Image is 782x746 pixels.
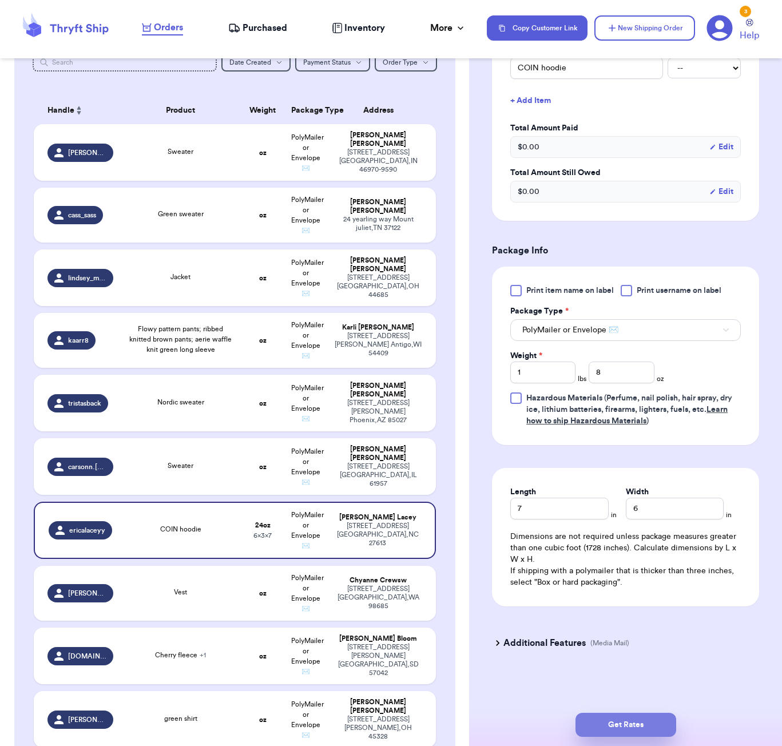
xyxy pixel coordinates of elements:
span: green shirt [164,715,197,722]
span: $ 0.00 [518,186,539,197]
span: [PERSON_NAME].[PERSON_NAME] [68,715,106,724]
span: PolyMailer or Envelope ✉️ [291,196,324,234]
span: Flowy pattern pants; ribbed knitted brown pants; aerie waffle knit green long sleeve [129,326,232,353]
th: Weight [241,97,284,124]
span: PolyMailer or Envelope ✉️ [291,574,324,612]
label: Width [626,486,649,498]
span: Vest [174,589,187,596]
span: Orders [154,21,183,34]
div: [PERSON_NAME] [PERSON_NAME] [335,256,422,273]
div: [PERSON_NAME] [PERSON_NAME] [335,445,422,462]
span: PolyMailer or Envelope ✉️ [291,701,324,739]
div: [PERSON_NAME] [PERSON_NAME] [335,131,422,148]
div: [STREET_ADDRESS] [PERSON_NAME] , OH 45328 [335,715,422,741]
div: 3 [740,6,751,17]
span: lindsey_mcvaney56 [68,273,106,283]
span: lbs [578,374,586,383]
span: ericalaceyy [69,526,105,535]
button: Get Rates [575,713,676,737]
div: Dimensions are not required unless package measures greater than one cubic foot (1728 inches). Ca... [510,531,741,588]
button: Sort ascending [74,104,84,117]
span: Handle [47,105,74,117]
span: Sweater [168,148,193,155]
span: kaarr8 [68,336,89,345]
strong: oz [259,212,267,219]
div: [STREET_ADDRESS][PERSON_NAME] Antigo , WI 54409 [335,332,422,358]
div: [STREET_ADDRESS] [GEOGRAPHIC_DATA] , NC 27613 [335,522,421,547]
span: Print item name on label [526,285,614,296]
a: Purchased [228,21,287,35]
span: PolyMailer or Envelope ✉️ [291,637,324,675]
span: PolyMailer or Envelope ✉️ [291,259,324,297]
div: Karli [PERSON_NAME] [335,323,422,332]
p: If shipping with a polymailer that is thicker than three inches, select "Box or hard packaging". [510,565,741,588]
div: [STREET_ADDRESS][PERSON_NAME] Phoenix , AZ 85027 [335,399,422,424]
div: [PERSON_NAME] [PERSON_NAME] [335,382,422,399]
strong: oz [259,275,267,281]
div: [STREET_ADDRESS] [GEOGRAPHIC_DATA] , OH 44685 [335,273,422,299]
span: PolyMailer or Envelope ✉️ [291,322,324,359]
a: Inventory [332,21,385,35]
span: oz [657,374,664,383]
span: Help [740,29,759,42]
strong: oz [259,463,267,470]
strong: oz [259,337,267,344]
button: Edit [709,186,733,197]
span: in [726,510,732,519]
label: Length [510,486,536,498]
button: New Shipping Order [594,15,695,41]
span: Order Type [383,59,418,66]
span: Inventory [344,21,385,35]
label: Weight [510,350,542,362]
h3: Package Info [492,244,759,257]
button: Date Created [221,53,291,72]
label: Total Amount Paid [510,122,741,134]
span: Green sweater [158,211,204,217]
strong: oz [259,716,267,723]
span: Payment Status [303,59,351,66]
span: PolyMailer or Envelope ✉️ [291,134,324,172]
span: in [611,510,617,519]
button: Order Type [375,53,437,72]
span: Hazardous Materials [526,394,602,402]
strong: 24 oz [255,522,271,529]
span: cass_sass [68,211,96,220]
span: [PERSON_NAME] [68,148,106,157]
button: Edit [709,141,733,153]
th: Package Type [284,97,328,124]
div: [PERSON_NAME] Lacey [335,513,421,522]
a: Help [740,19,759,42]
span: PolyMailer or Envelope ✉️ [522,324,618,336]
label: Package Type [510,305,569,317]
span: Nordic sweater [157,399,204,406]
span: PolyMailer or Envelope ✉️ [291,448,324,486]
h3: Additional Features [503,636,586,650]
div: [PERSON_NAME] [PERSON_NAME] [335,698,422,715]
div: [STREET_ADDRESS] [GEOGRAPHIC_DATA] , IL 61957 [335,462,422,488]
span: Print username on label [637,285,721,296]
div: More [430,21,466,35]
strong: oz [259,400,267,407]
span: Jacket [170,273,190,280]
span: COIN hoodie [160,526,201,533]
div: [STREET_ADDRESS] [GEOGRAPHIC_DATA] , WA 98685 [335,585,422,610]
a: Orders [142,21,183,35]
div: [PERSON_NAME] [PERSON_NAME] [335,198,422,215]
button: Payment Status [295,53,370,72]
th: Address [328,97,436,124]
div: [PERSON_NAME] Bloom [335,634,422,643]
strong: oz [259,653,267,660]
span: Sweater [168,462,193,469]
button: PolyMailer or Envelope ✉️ [510,319,741,341]
th: Product [120,97,241,124]
span: carsonn.[PERSON_NAME] [68,462,106,471]
span: [PERSON_NAME] [68,589,106,598]
span: Date Created [229,59,271,66]
span: [DOMAIN_NAME] [68,652,106,661]
span: Purchased [243,21,287,35]
button: Copy Customer Link [487,15,588,41]
span: (Perfume, nail polish, hair spray, dry ice, lithium batteries, firearms, lighters, fuels, etc. ) [526,394,732,425]
span: PolyMailer or Envelope ✉️ [291,511,324,549]
span: PolyMailer or Envelope ✉️ [291,384,324,422]
span: 6 x 3 x 7 [253,532,272,539]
